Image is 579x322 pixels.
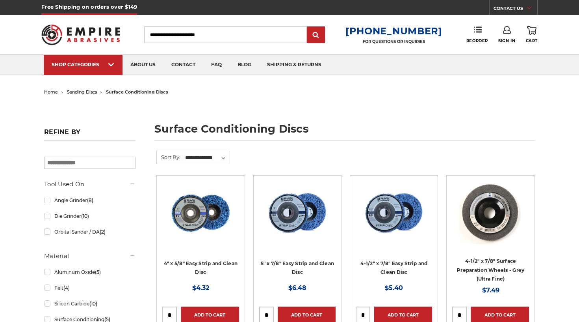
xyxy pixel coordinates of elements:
[498,38,515,43] span: Sign In
[184,152,230,164] select: Sort By:
[63,285,70,291] span: (4)
[162,181,239,258] a: 4" x 5/8" easy strip and clean discs
[44,180,135,189] h5: Tool Used On
[41,19,120,50] img: Empire Abrasives
[345,25,442,37] a: [PHONE_NUMBER]
[44,251,135,261] h5: Material
[259,181,336,258] a: blue clean and strip disc
[459,181,522,244] img: Gray Surface Prep Disc
[163,55,203,75] a: contact
[360,260,427,275] a: 4-1/2" x 7/8" Easy Strip and Clean Disc
[154,124,535,140] h1: surface conditioning discs
[526,26,538,43] a: Cart
[482,286,499,294] span: $7.49
[67,89,97,95] a: sanding discs
[44,281,135,295] a: Felt
[259,55,329,75] a: shipping & returns
[192,284,209,292] span: $4.32
[526,38,538,43] span: Cart
[106,89,168,95] span: surface conditioning discs
[345,39,442,44] p: FOR QUESTIONS OR INQUIRIES
[44,209,135,223] a: Die Grinder
[169,181,232,244] img: 4" x 5/8" easy strip and clean discs
[81,213,89,219] span: (10)
[308,27,324,43] input: Submit
[494,4,537,15] a: CONTACT US
[466,38,488,43] span: Reorder
[452,181,529,258] a: Gray Surface Prep Disc
[95,269,101,275] span: (5)
[457,258,524,282] a: 4-1/2" x 7/8" Surface Preparation Wheels - Grey (Ultra Fine)
[44,265,135,279] a: Aluminum Oxide
[44,297,135,311] a: Silicon Carbide
[230,55,259,75] a: blog
[164,260,238,275] a: 4" x 5/8" Easy Strip and Clean Disc
[87,197,93,203] span: (8)
[288,284,306,292] span: $6.48
[466,26,488,43] a: Reorder
[100,229,106,235] span: (2)
[52,62,115,67] div: SHOP CATEGORIES
[44,225,135,239] a: Orbital Sander / DA
[44,193,135,207] a: Angle Grinder
[44,89,58,95] a: home
[360,181,428,244] img: 4-1/2" x 7/8" Easy Strip and Clean Disc
[89,301,97,307] span: (10)
[157,151,180,163] label: Sort By:
[44,128,135,140] h5: Refine by
[122,55,163,75] a: about us
[266,181,329,244] img: blue clean and strip disc
[385,284,403,292] span: $5.40
[203,55,230,75] a: faq
[261,260,334,275] a: 5" x 7/8" Easy Strip and Clean Disc
[356,181,432,258] a: 4-1/2" x 7/8" Easy Strip and Clean Disc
